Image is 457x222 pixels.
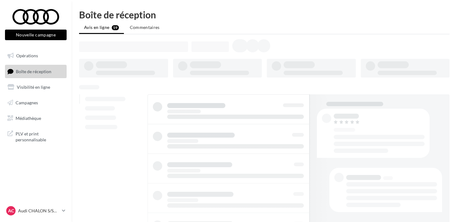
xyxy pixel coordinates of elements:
span: Visibilité en ligne [17,84,50,90]
a: Médiathèque [4,112,68,125]
button: Nouvelle campagne [5,30,67,40]
span: Opérations [16,53,38,58]
span: Boîte de réception [16,68,51,74]
span: Campagnes [16,100,38,105]
a: PLV et print personnalisable [4,127,68,145]
a: Visibilité en ligne [4,81,68,94]
span: Médiathèque [16,115,41,120]
div: Boîte de réception [79,10,450,19]
span: Commentaires [130,25,160,30]
a: Opérations [4,49,68,62]
span: AC [8,208,14,214]
p: Audi CHALON S/SAONE [18,208,59,214]
a: AC Audi CHALON S/SAONE [5,205,67,217]
span: PLV et print personnalisable [16,130,64,143]
a: Boîte de réception [4,65,68,78]
a: Campagnes [4,96,68,109]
